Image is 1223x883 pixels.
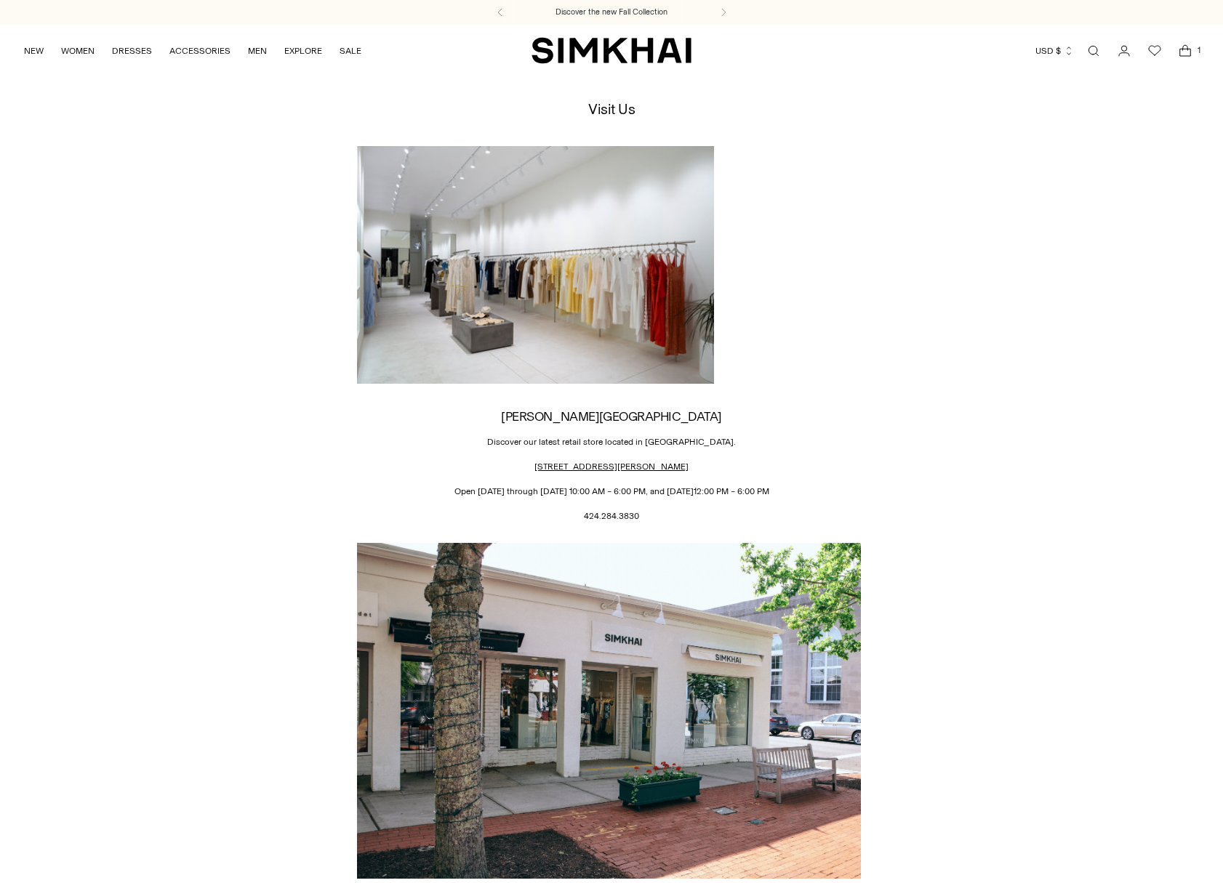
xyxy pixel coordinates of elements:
[357,543,861,879] img: 05_30_2023_Simkhai_SRadisch-104.jpg
[340,35,361,67] a: SALE
[248,35,267,67] a: MEN
[556,7,667,18] a: Discover the new Fall Collection
[534,461,689,472] a: [STREET_ADDRESS][PERSON_NAME]
[588,101,635,117] h1: Visit Us
[61,35,95,67] a: WOMEN
[1110,36,1139,65] a: Go to the account page
[694,486,769,496] span: 12:00 PM – 6:00 PM
[284,35,322,67] a: EXPLORE
[357,435,866,448] p: Discover our latest retail store located in [GEOGRAPHIC_DATA].
[112,35,152,67] a: DRESSES
[532,36,691,65] a: SIMKHAI
[357,509,866,523] p: 424.284.3830
[1192,44,1206,57] span: 1
[169,35,230,67] a: ACCESSORIES
[357,485,866,498] p: Open [DATE] through [DATE] 10:00 AM – 6:00 PM, and [DATE]
[357,409,866,423] h2: [PERSON_NAME][GEOGRAPHIC_DATA]
[1140,36,1169,65] a: Wishlist
[24,35,44,67] a: NEW
[1035,35,1074,67] button: USD $
[1171,36,1200,65] a: Open cart modal
[1079,36,1108,65] a: Open search modal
